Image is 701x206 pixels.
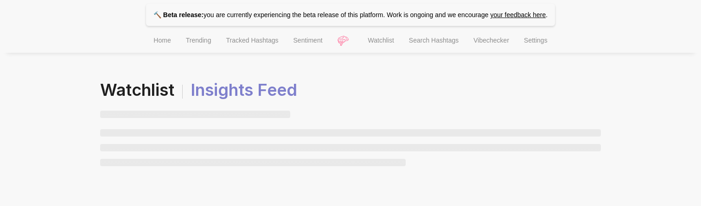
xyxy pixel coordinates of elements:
span: Tracked Hashtags [226,37,278,44]
span: Home [153,37,171,44]
span: Search Hashtags [409,37,459,44]
a: your feedback here [490,11,546,19]
span: Vibechecker [473,37,509,44]
span: Insights Feed [191,80,297,100]
span: Sentiment [293,37,323,44]
p: you are currently experiencing the beta release of this platform. Work is ongoing and we encourage . [146,4,555,26]
span: Watchlist [100,80,297,100]
span: Settings [524,37,548,44]
span: Watchlist [368,37,394,44]
strong: 🔨 Beta release: [153,11,204,19]
span: Trending [186,37,211,44]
